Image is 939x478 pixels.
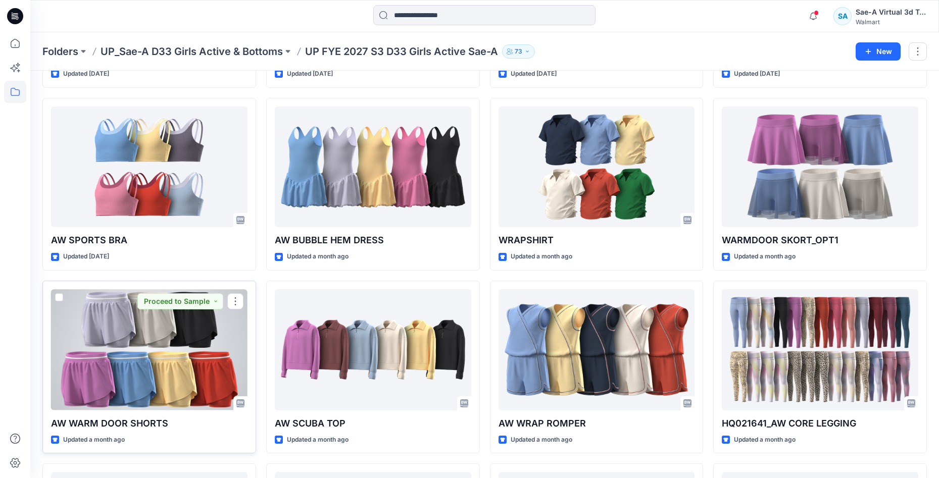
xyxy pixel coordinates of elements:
p: Updated [DATE] [63,69,109,79]
a: AW WRAP ROMPER [499,289,695,410]
p: Updated a month ago [511,435,572,445]
a: AW SPORTS BRA [51,107,248,228]
p: Updated a month ago [287,251,349,262]
p: AW SCUBA TOP [275,416,471,431]
p: Updated a month ago [734,435,796,445]
p: WARMDOOR SKORT_OPT1 [722,233,918,247]
button: 73 [502,44,535,59]
p: AW WRAP ROMPER [499,416,695,431]
p: UP FYE 2027 S3 D33 Girls Active Sae-A [305,44,498,59]
p: Updated [DATE] [287,69,333,79]
a: WARMDOOR SKORT_OPT1 [722,107,918,228]
p: Updated [DATE] [734,69,780,79]
p: Updated [DATE] [511,69,557,79]
p: Updated [DATE] [63,251,109,262]
div: SA [833,7,852,25]
p: AW SPORTS BRA [51,233,248,247]
p: Updated a month ago [63,435,125,445]
p: AW WARM DOOR SHORTS [51,416,248,431]
a: WRAPSHIRT [499,107,695,228]
a: Folders [42,44,78,59]
a: UP_Sae-A D33 Girls Active & Bottoms [101,44,283,59]
button: New [856,42,901,61]
p: WRAPSHIRT [499,233,695,247]
p: AW BUBBLE HEM DRESS [275,233,471,247]
p: Updated a month ago [734,251,796,262]
a: HQ021641_AW CORE LEGGING [722,289,918,410]
p: HQ021641_AW CORE LEGGING [722,416,918,431]
p: Updated a month ago [511,251,572,262]
a: AW BUBBLE HEM DRESS [275,107,471,228]
p: Updated a month ago [287,435,349,445]
a: AW WARM DOOR SHORTS [51,289,248,410]
div: Sae-A Virtual 3d Team [856,6,926,18]
div: Walmart [856,18,926,26]
p: 73 [515,46,522,57]
a: AW SCUBA TOP [275,289,471,410]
